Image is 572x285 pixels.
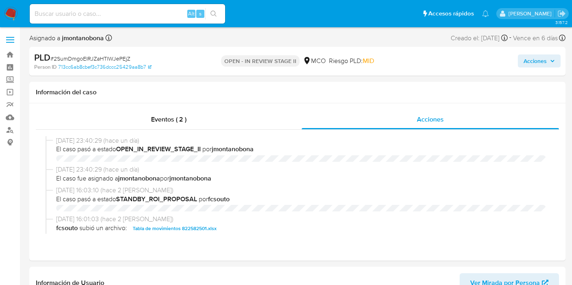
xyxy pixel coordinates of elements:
b: STANDBY_ROI_PROPOSAL [116,194,197,204]
a: Notificaciones [482,10,489,17]
span: # 2SumDmgoEIRJZaHTIWJePEjZ [50,54,130,63]
span: Vence en 6 días [513,34,558,43]
b: PLD [34,51,50,64]
a: 713cc6ab8cbef3c736dccc25429aa8b7 [58,63,151,71]
span: [DATE] 16:03:10 (hace 2 [PERSON_NAME]) [56,186,546,195]
b: jmontanobona [60,33,104,43]
span: MID [363,56,374,65]
button: search-icon [205,8,222,20]
a: Salir [557,9,566,18]
span: Alt [188,10,195,17]
b: jmontanobona [169,174,211,183]
button: Tabla de movimientos 822582501.xlsx [129,224,221,233]
b: Person ID [34,63,57,71]
span: [DATE] 23:40:29 (hace un día) [56,165,546,174]
b: jmontanobona [212,144,254,154]
span: Riesgo PLD: [329,57,374,65]
span: Eventos ( 2 ) [151,115,186,124]
div: MCO [303,57,326,65]
b: jmontanobona [118,174,160,183]
span: El caso pasó a estado por [56,195,546,204]
span: Accesos rápidos [428,9,474,18]
button: Acciones [518,54,561,67]
span: Acciones [417,115,444,124]
span: s [199,10,202,17]
h1: Información del caso [36,88,559,96]
span: subió un archivo: [79,224,127,233]
div: Creado el: [DATE] [451,33,508,44]
input: Buscar usuario o caso... [30,9,225,19]
b: fcsouto [56,224,78,233]
span: Acciones [524,54,547,67]
span: Tabla de movimientos 822582501.xlsx [133,224,217,233]
b: OPEN_IN_REVIEW_STAGE_II [116,144,201,154]
span: [DATE] 23:40:29 (hace un día) [56,136,546,145]
p: felipe.cayon@mercadolibre.com [508,10,554,17]
span: Asignado a [29,34,104,43]
span: - [509,33,511,44]
b: fcsouto [208,194,230,204]
span: El caso fue asignado a por [56,174,546,183]
span: [DATE] 16:01:03 (hace 2 [PERSON_NAME]) [56,215,546,224]
span: El caso pasó a estado por [56,145,546,154]
p: OPEN - IN REVIEW STAGE II [221,55,300,67]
